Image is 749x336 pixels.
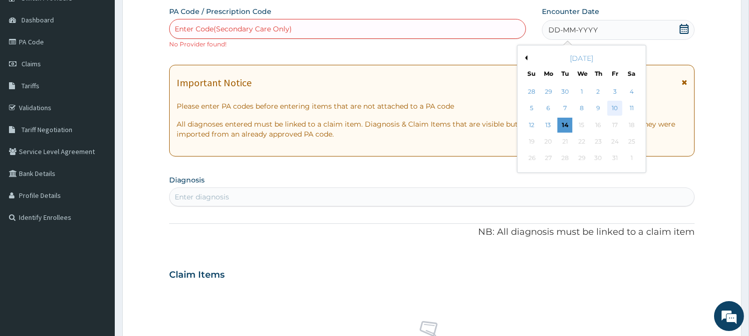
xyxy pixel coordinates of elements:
[574,101,589,116] div: Choose Wednesday, October 8th, 2025
[607,151,622,166] div: Not available Friday, October 31st, 2025
[624,101,639,116] div: Choose Saturday, October 11th, 2025
[557,84,572,99] div: Choose Tuesday, September 30th, 2025
[591,151,606,166] div: Not available Thursday, October 30th, 2025
[574,134,589,149] div: Not available Wednesday, October 22nd, 2025
[607,84,622,99] div: Choose Friday, October 3rd, 2025
[557,118,572,133] div: Choose Tuesday, October 14th, 2025
[574,151,589,166] div: Not available Wednesday, October 29th, 2025
[21,81,39,90] span: Tariffs
[21,125,72,134] span: Tariff Negotiation
[177,119,687,139] p: All diagnoses entered must be linked to a claim item. Diagnosis & Claim Items that are visible bu...
[591,84,606,99] div: Choose Thursday, October 2nd, 2025
[624,134,639,149] div: Not available Saturday, October 25th, 2025
[522,55,527,60] button: Previous Month
[169,270,225,281] h3: Claim Items
[541,134,556,149] div: Not available Monday, October 20th, 2025
[544,69,552,78] div: Mo
[21,15,54,24] span: Dashboard
[624,84,639,99] div: Choose Saturday, October 4th, 2025
[591,118,606,133] div: Not available Thursday, October 16th, 2025
[611,69,619,78] div: Fr
[624,151,639,166] div: Not available Saturday, November 1st, 2025
[541,151,556,166] div: Not available Monday, October 27th, 2025
[594,69,602,78] div: Th
[523,84,640,167] div: month 2025-10
[574,118,589,133] div: Not available Wednesday, October 15th, 2025
[524,101,539,116] div: Choose Sunday, October 5th, 2025
[169,175,205,185] label: Diagnosis
[527,69,535,78] div: Su
[21,59,41,68] span: Claims
[169,40,227,48] small: No Provider found!
[541,84,556,99] div: Choose Monday, September 29th, 2025
[541,118,556,133] div: Choose Monday, October 13th, 2025
[607,118,622,133] div: Not available Friday, October 17th, 2025
[627,69,636,78] div: Sa
[557,151,572,166] div: Not available Tuesday, October 28th, 2025
[524,84,539,99] div: Choose Sunday, September 28th, 2025
[577,69,586,78] div: We
[177,77,251,88] h1: Important Notice
[548,25,598,35] span: DD-MM-YYYY
[574,84,589,99] div: Choose Wednesday, October 1st, 2025
[591,134,606,149] div: Not available Thursday, October 23rd, 2025
[541,101,556,116] div: Choose Monday, October 6th, 2025
[175,24,292,34] div: Enter Code(Secondary Care Only)
[607,101,622,116] div: Choose Friday, October 10th, 2025
[524,151,539,166] div: Not available Sunday, October 26th, 2025
[521,53,642,63] div: [DATE]
[607,134,622,149] div: Not available Friday, October 24th, 2025
[169,6,271,16] label: PA Code / Prescription Code
[175,192,229,202] div: Enter diagnosis
[18,50,40,75] img: d_794563401_company_1708531726252_794563401
[624,118,639,133] div: Not available Saturday, October 18th, 2025
[557,134,572,149] div: Not available Tuesday, October 21st, 2025
[169,226,695,239] p: NB: All diagnosis must be linked to a claim item
[560,69,569,78] div: Tu
[524,134,539,149] div: Not available Sunday, October 19th, 2025
[524,118,539,133] div: Choose Sunday, October 12th, 2025
[591,101,606,116] div: Choose Thursday, October 9th, 2025
[52,56,168,69] div: Chat with us now
[164,5,188,29] div: Minimize live chat window
[557,101,572,116] div: Choose Tuesday, October 7th, 2025
[58,103,138,204] span: We're online!
[5,227,190,262] textarea: Type your message and hit 'Enter'
[177,101,687,111] p: Please enter PA codes before entering items that are not attached to a PA code
[542,6,599,16] label: Encounter Date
